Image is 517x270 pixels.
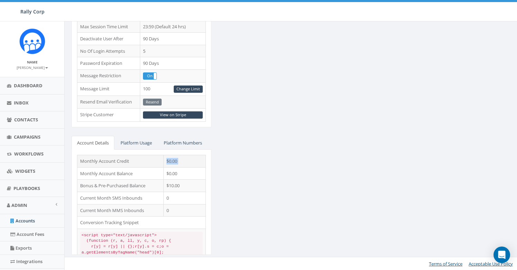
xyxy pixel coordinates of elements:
[13,185,40,191] span: Playbooks
[164,180,206,192] td: $10.00
[14,117,38,123] span: Contacts
[19,28,45,54] img: Icon_1.png
[15,168,35,174] span: Widgets
[164,204,206,217] td: 0
[77,69,140,82] td: Message Restriction
[77,217,206,229] td: Conversion Tracking Snippet
[77,33,140,45] td: Deactivate User After
[11,202,27,208] span: Admin
[20,8,45,15] span: Rally Corp
[77,155,164,168] td: Monthly Account Credit
[140,33,206,45] td: 90 Days
[77,20,140,33] td: Max Session Time Limit
[77,109,140,122] td: Stripe Customer
[77,192,164,204] td: Current Month SMS Inbounds
[164,167,206,180] td: $0.00
[115,136,157,150] a: Platform Usage
[77,82,140,96] td: Message Limit
[14,151,44,157] span: Workflows
[158,136,208,150] a: Platform Numbers
[429,261,462,267] a: Terms of Service
[77,96,140,109] td: Resend Email Verification
[27,60,38,64] small: Name
[77,180,164,192] td: Bonus & Pre-Purchased Balance
[71,136,114,150] a: Account Details
[164,155,206,168] td: $0.00
[17,64,48,70] a: [PERSON_NAME]
[140,20,206,33] td: 23:59 (Default 24 hrs)
[14,134,40,140] span: Campaigns
[77,45,140,57] td: No Of Login Attempts
[77,57,140,70] td: Password Expiration
[164,192,206,204] td: 0
[174,86,203,93] a: Change Limit
[143,111,203,119] a: View on Stripe
[14,100,29,106] span: Inbox
[77,167,164,180] td: Monthly Account Balance
[14,82,42,89] span: Dashboard
[77,204,164,217] td: Current Month MMS Inbounds
[469,261,513,267] a: Acceptable Use Policy
[140,82,206,96] td: 100
[140,45,206,57] td: 5
[143,72,157,80] div: OnOff
[140,57,206,70] td: 90 Days
[494,247,510,263] div: Open Intercom Messenger
[143,73,156,79] label: On
[17,65,48,70] small: [PERSON_NAME]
